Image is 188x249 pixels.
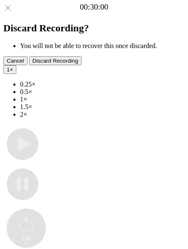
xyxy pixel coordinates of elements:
[20,103,185,111] li: 1.5×
[80,3,108,12] a: 00:30:00
[20,42,185,50] li: You will not be able to recover this once discarded.
[3,23,185,34] h2: Discard Recording?
[20,88,185,96] li: 0.5×
[20,111,185,118] li: 2×
[20,81,185,88] li: 0.25×
[7,66,10,73] span: 1
[29,56,82,65] button: Discard Recording
[3,56,28,65] button: Cancel
[20,96,185,103] li: 1×
[3,65,16,74] button: 1×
